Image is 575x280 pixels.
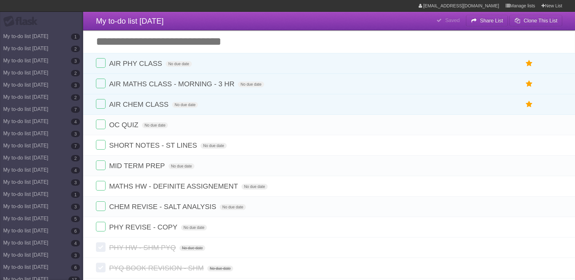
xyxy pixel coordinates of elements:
span: No due date [179,245,205,251]
b: 3 [71,252,80,259]
span: No due date [142,122,168,128]
span: No due date [181,225,207,230]
span: No due date [169,163,194,169]
label: Done [96,120,106,129]
label: Done [96,160,106,170]
span: MATHS HW - DEFINITE ASSIGNEMENT [109,182,240,190]
span: No due date [220,204,246,210]
label: Done [96,201,106,211]
label: Done [96,242,106,252]
b: 1 [71,34,80,40]
label: Done [96,99,106,109]
b: 3 [71,58,80,64]
span: PHY REVISE - COPY [109,223,179,231]
b: 2 [71,94,80,101]
span: No due date [238,82,264,87]
label: Done [96,58,106,68]
b: 4 [71,119,80,125]
span: No due date [241,184,267,190]
button: Share List [466,15,508,27]
b: 2 [71,155,80,161]
b: 6 [71,228,80,234]
b: 3 [71,131,80,137]
span: PHY HW - SHM PYQ [109,244,177,252]
b: 6 [71,264,80,271]
span: No due date [207,266,233,271]
span: No due date [201,143,226,149]
label: Star task [523,58,535,69]
label: Done [96,222,106,231]
span: OC QUIZ [109,121,140,129]
span: AIR PHY CLASS [109,59,164,67]
b: 2 [71,70,80,76]
b: 3 [71,204,80,210]
b: 2 [71,46,80,52]
label: Star task [523,99,535,110]
span: No due date [172,102,198,108]
b: Share List [480,18,503,23]
span: No due date [166,61,192,67]
b: 4 [71,167,80,174]
div: Flask [3,16,42,27]
b: 4 [71,240,80,246]
b: Saved [445,18,460,23]
b: 3 [71,179,80,186]
label: Done [96,263,106,272]
b: 1 [71,191,80,198]
span: CHEM REVISE - SALT ANALYSIS [109,203,218,211]
label: Done [96,140,106,150]
label: Star task [523,79,535,89]
span: AIR CHEM CLASS [109,100,170,108]
b: 5 [71,216,80,222]
button: Clone This List [509,15,562,27]
span: My to-do list [DATE] [96,17,164,25]
span: AIR MATHS CLASS - MORNING - 3 HR [109,80,236,88]
span: SHORT NOTES - ST LINES [109,141,199,149]
b: 7 [71,106,80,113]
span: PYQ BOOK REVISION - SHM [109,264,205,272]
b: 7 [71,143,80,149]
b: 3 [71,82,80,89]
label: Done [96,79,106,88]
label: Done [96,181,106,191]
b: Clone This List [524,18,557,23]
span: MID TERM PREP [109,162,166,170]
